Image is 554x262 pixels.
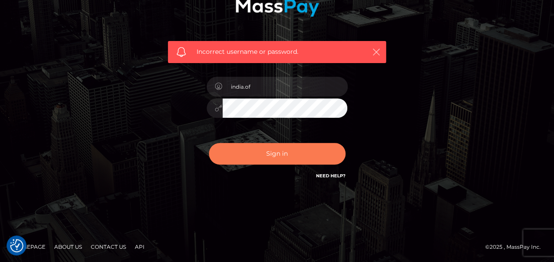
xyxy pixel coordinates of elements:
img: Revisit consent button [10,239,23,252]
span: Incorrect username or password. [197,47,357,56]
button: Consent Preferences [10,239,23,252]
a: API [131,240,148,254]
div: © 2025 , MassPay Inc. [485,242,547,252]
input: Username... [223,77,348,97]
a: Contact Us [87,240,130,254]
button: Sign in [209,143,346,165]
a: Need Help? [316,173,346,179]
a: Homepage [10,240,49,254]
a: About Us [51,240,86,254]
